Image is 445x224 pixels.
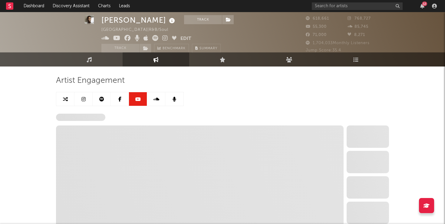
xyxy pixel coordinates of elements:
[101,15,176,25] div: [PERSON_NAME]
[312,2,403,10] input: Search for artists
[306,33,327,37] span: 71,000
[101,26,175,34] div: [GEOGRAPHIC_DATA] | R&B/Soul
[306,25,327,29] span: 55,300
[348,25,368,29] span: 85,745
[306,17,329,21] span: 618,661
[422,2,427,6] div: 12
[306,41,370,45] span: 1,704,033 Monthly Listeners
[154,44,189,53] a: Benchmark
[163,45,186,52] span: Benchmark
[420,4,424,8] button: 12
[180,35,191,43] button: Edit
[56,77,125,84] span: Artist Engagement
[184,15,222,24] button: Track
[306,48,341,52] span: Jump Score: 35.4
[56,114,105,121] span: YouTube Subscribers
[348,33,365,37] span: 8,271
[348,17,371,21] span: 768,727
[192,44,221,53] button: Summary
[199,47,217,50] span: Summary
[101,44,139,53] button: Track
